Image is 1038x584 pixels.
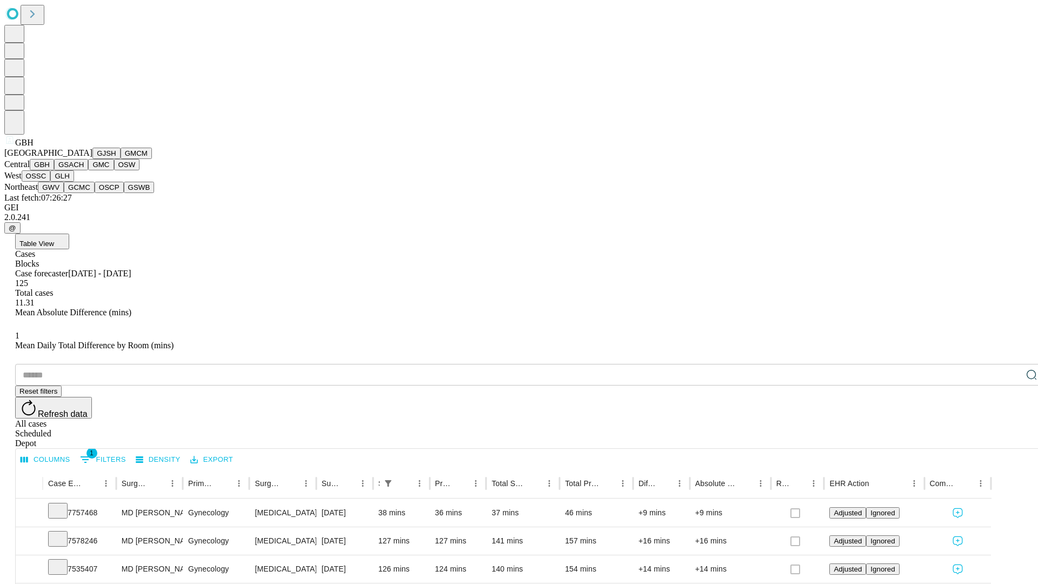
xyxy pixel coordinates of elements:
[4,182,38,191] span: Northeast
[695,555,766,583] div: +14 mins
[870,537,895,545] span: Ignored
[468,476,483,491] button: Menu
[48,527,111,555] div: 7578246
[88,159,114,170] button: GMC
[15,331,19,340] span: 1
[907,476,922,491] button: Menu
[9,224,16,232] span: @
[188,555,244,583] div: Gynecology
[435,479,453,488] div: Predicted In Room Duration
[255,479,282,488] div: Surgery Name
[491,479,525,488] div: Total Scheduled Duration
[18,452,73,468] button: Select columns
[638,555,684,583] div: +14 mins
[122,527,177,555] div: MD [PERSON_NAME] [PERSON_NAME]
[695,527,766,555] div: +16 mins
[638,499,684,527] div: +9 mins
[672,476,687,491] button: Menu
[565,555,628,583] div: 154 mins
[695,479,737,488] div: Absolute Difference
[38,409,88,419] span: Refresh data
[98,476,114,491] button: Menu
[255,555,310,583] div: [MEDICAL_DATA] [MEDICAL_DATA] REMOVAL TUBES AND/OR OVARIES FOR UTERUS 250GM OR LESS
[776,479,790,488] div: Resolved in EHR
[48,479,82,488] div: Case Epic Id
[973,476,988,491] button: Menu
[542,476,557,491] button: Menu
[565,499,628,527] div: 46 mins
[54,159,88,170] button: GSACH
[4,160,30,169] span: Central
[829,479,869,488] div: EHR Action
[188,527,244,555] div: Gynecology
[124,182,155,193] button: GSWB
[435,555,481,583] div: 124 mins
[565,527,628,555] div: 157 mins
[322,479,339,488] div: Surgery Date
[527,476,542,491] button: Sort
[565,479,599,488] div: Total Predicted Duration
[435,499,481,527] div: 36 mins
[4,193,72,202] span: Last fetch: 07:26:27
[283,476,298,491] button: Sort
[738,476,753,491] button: Sort
[64,182,95,193] button: GCMC
[4,148,92,157] span: [GEOGRAPHIC_DATA]
[255,527,310,555] div: [MEDICAL_DATA] [MEDICAL_DATA] REMOVAL TUBES AND/OR OVARIES FOR UTERUS 250GM OR LESS
[355,476,370,491] button: Menu
[829,535,866,547] button: Adjusted
[165,476,180,491] button: Menu
[870,509,895,517] span: Ignored
[15,397,92,419] button: Refresh data
[791,476,806,491] button: Sort
[15,308,131,317] span: Mean Absolute Difference (mins)
[491,555,554,583] div: 140 mins
[50,170,74,182] button: GLH
[15,234,69,249] button: Table View
[491,527,554,555] div: 141 mins
[21,504,37,523] button: Expand
[378,527,424,555] div: 127 mins
[15,341,174,350] span: Mean Daily Total Difference by Room (mins)
[397,476,412,491] button: Sort
[491,499,554,527] div: 37 mins
[30,159,54,170] button: GBH
[216,476,231,491] button: Sort
[188,479,215,488] div: Primary Service
[150,476,165,491] button: Sort
[19,387,57,395] span: Reset filters
[68,269,131,278] span: [DATE] - [DATE]
[38,182,64,193] button: GWV
[231,476,247,491] button: Menu
[958,476,973,491] button: Sort
[122,479,149,488] div: Surgeon Name
[866,507,899,519] button: Ignored
[834,537,862,545] span: Adjusted
[77,451,129,468] button: Show filters
[378,555,424,583] div: 126 mins
[381,476,396,491] div: 1 active filter
[600,476,615,491] button: Sort
[15,386,62,397] button: Reset filters
[19,240,54,248] span: Table View
[322,499,368,527] div: [DATE]
[412,476,427,491] button: Menu
[48,555,111,583] div: 7535407
[435,527,481,555] div: 127 mins
[322,555,368,583] div: [DATE]
[834,565,862,573] span: Adjusted
[866,535,899,547] button: Ignored
[695,499,766,527] div: +9 mins
[638,527,684,555] div: +16 mins
[255,499,310,527] div: [MEDICAL_DATA] WITH [MEDICAL_DATA] AND/OR [MEDICAL_DATA] WITH OR WITHOUT D&C
[378,499,424,527] div: 38 mins
[4,222,21,234] button: @
[15,278,28,288] span: 125
[121,148,152,159] button: GMCM
[806,476,821,491] button: Menu
[381,476,396,491] button: Show filters
[92,148,121,159] button: GJSH
[15,269,68,278] span: Case forecaster
[638,479,656,488] div: Difference
[834,509,862,517] span: Adjusted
